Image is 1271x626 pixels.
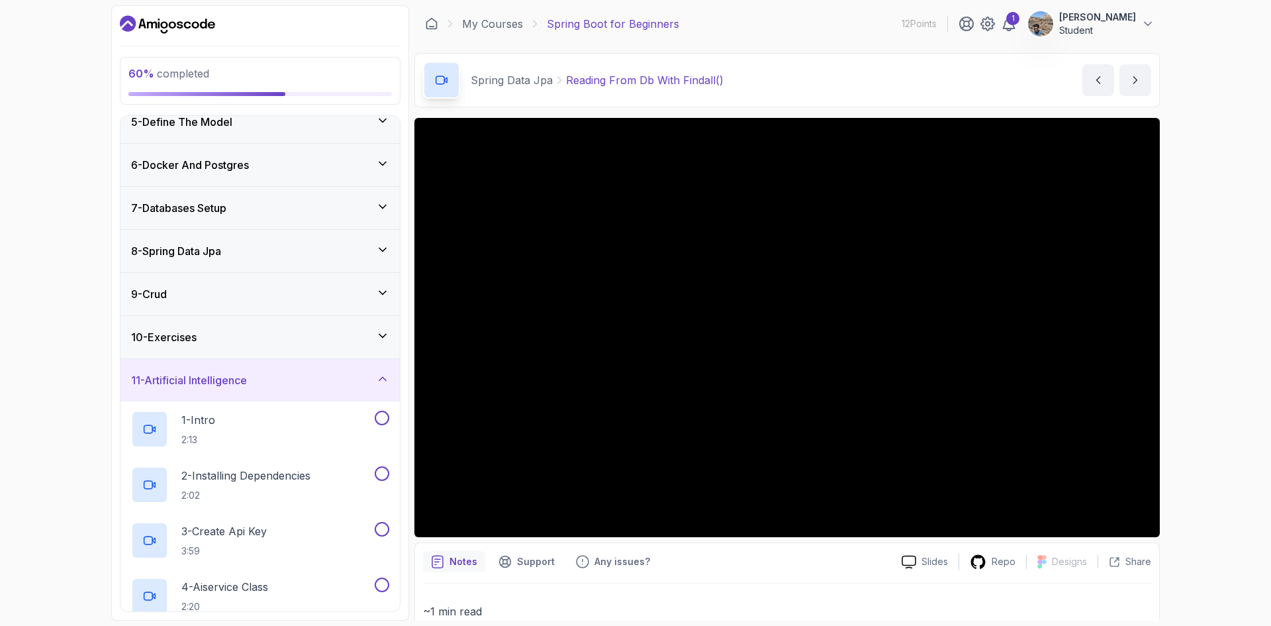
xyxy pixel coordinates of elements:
p: Spring Data Jpa [471,72,553,88]
button: 1-Intro2:13 [131,411,389,448]
button: 3-Create Api Key3:59 [131,522,389,559]
h3: 8 - Spring Data Jpa [131,243,221,259]
button: notes button [423,551,485,572]
div: 1 [1006,12,1019,25]
h3: 11 - Artificial Intelligence [131,372,247,388]
h3: 9 - Crud [131,286,167,302]
span: 60 % [128,67,154,80]
p: Repo [992,555,1015,568]
button: Support button [491,551,563,572]
button: 7-Databases Setup [120,187,400,229]
span: completed [128,67,209,80]
p: 2:02 [181,489,310,502]
p: 3 - Create Api Key [181,523,267,539]
p: Notes [449,555,477,568]
button: 11-Artificial Intelligence [120,359,400,401]
p: 3:59 [181,545,267,558]
a: Dashboard [425,17,438,30]
p: Student [1059,24,1136,37]
a: 1 [1001,16,1017,32]
button: 2-Installing Dependencies2:02 [131,466,389,503]
button: Feedback button [568,551,658,572]
h3: 6 - Docker And Postgres [131,157,249,173]
p: Spring Boot for Beginners [547,16,679,32]
img: user profile image [1028,11,1053,36]
button: next content [1119,64,1151,96]
p: Slides [921,555,948,568]
p: ~1 min read [423,602,1151,621]
p: 4 - Aiservice Class [181,579,268,595]
p: Reading From Db With Findall() [566,72,724,88]
p: 2:20 [181,600,268,613]
a: Repo [959,554,1026,570]
button: 8-Spring Data Jpa [120,230,400,272]
p: 2:13 [181,433,215,446]
a: Dashboard [120,14,215,35]
button: 6-Docker And Postgres [120,144,400,186]
h3: 7 - Databases Setup [131,200,226,216]
button: previous content [1082,64,1114,96]
p: 12 Points [902,17,937,30]
button: 5-Define The Model [120,101,400,143]
button: 4-Aiservice Class2:20 [131,578,389,615]
button: 9-Crud [120,273,400,315]
button: user profile image[PERSON_NAME]Student [1027,11,1154,37]
p: Share [1125,555,1151,568]
button: Share [1098,555,1151,568]
p: [PERSON_NAME] [1059,11,1136,24]
p: Support [517,555,555,568]
a: Slides [891,555,959,569]
h3: 5 - Define The Model [131,114,232,130]
p: 2 - Installing Dependencies [181,468,310,484]
h3: 10 - Exercises [131,329,197,345]
p: Any issues? [594,555,650,568]
a: My Courses [462,16,523,32]
button: 10-Exercises [120,316,400,358]
p: 1 - Intro [181,412,215,428]
iframe: 3 - Reading From DB with findAll() [414,118,1160,537]
p: Designs [1052,555,1087,568]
